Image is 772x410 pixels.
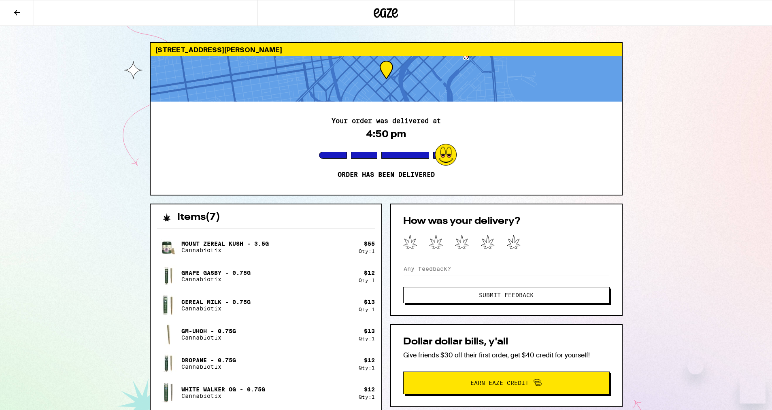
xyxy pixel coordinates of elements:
[338,171,435,179] p: Order has been delivered
[403,287,610,303] button: Submit Feedback
[364,240,375,247] div: $ 55
[181,393,265,399] p: Cannabiotix
[157,265,180,287] img: Grape Gasby - 0.75g
[157,323,180,346] img: Gm-uhOh - 0.75g
[403,217,610,226] h2: How was your delivery?
[359,394,375,399] div: Qty: 1
[157,381,180,404] img: White Walker OG - 0.75g
[687,358,704,374] iframe: Close message
[403,337,610,347] h2: Dollar dollar bills, y'all
[181,270,251,276] p: Grape Gasby - 0.75g
[403,263,610,275] input: Any feedback?
[157,236,180,258] img: Mount Zereal Kush - 3.5g
[470,380,529,386] span: Earn Eaze Credit
[479,292,534,298] span: Submit Feedback
[359,278,375,283] div: Qty: 1
[157,352,180,375] img: Dropane - 0.75g
[332,118,441,124] h2: Your order was delivered at
[151,43,622,56] div: [STREET_ADDRESS][PERSON_NAME]
[364,270,375,276] div: $ 12
[181,276,251,283] p: Cannabiotix
[364,299,375,305] div: $ 13
[177,212,220,222] h2: Items ( 7 )
[359,365,375,370] div: Qty: 1
[181,299,251,305] p: Cereal Milk - 0.75g
[364,357,375,363] div: $ 12
[364,386,375,393] div: $ 12
[359,249,375,254] div: Qty: 1
[364,328,375,334] div: $ 13
[181,334,236,341] p: Cannabiotix
[359,336,375,341] div: Qty: 1
[366,128,406,140] div: 4:50 pm
[157,294,180,317] img: Cereal Milk - 0.75g
[181,247,269,253] p: Cannabiotix
[181,357,236,363] p: Dropane - 0.75g
[181,305,251,312] p: Cannabiotix
[403,351,610,359] p: Give friends $30 off their first order, get $40 credit for yourself!
[181,328,236,334] p: Gm-uhOh - 0.75g
[181,240,269,247] p: Mount Zereal Kush - 3.5g
[403,372,610,394] button: Earn Eaze Credit
[181,386,265,393] p: White Walker OG - 0.75g
[359,307,375,312] div: Qty: 1
[181,363,236,370] p: Cannabiotix
[740,378,766,404] iframe: Button to launch messaging window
